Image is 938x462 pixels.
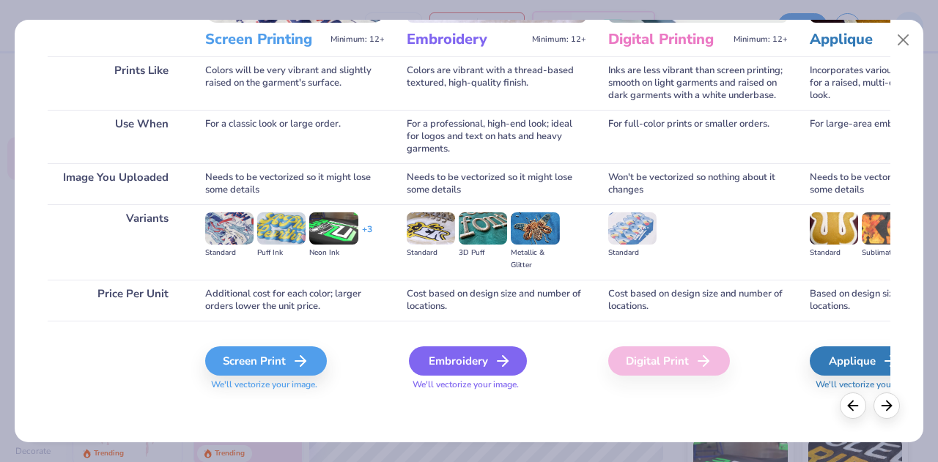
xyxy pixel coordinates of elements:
[459,247,507,259] div: 3D Puff
[608,247,657,259] div: Standard
[608,163,788,204] div: Won't be vectorized so nothing about it changes
[205,163,385,204] div: Needs to be vectorized so it might lose some details
[330,34,385,45] span: Minimum: 12+
[205,346,327,376] div: Screen Print
[309,212,358,245] img: Neon Ink
[608,56,788,110] div: Inks are less vibrant than screen printing; smooth on light garments and raised on dark garments ...
[407,212,455,245] img: Standard
[48,56,183,110] div: Prints Like
[407,247,455,259] div: Standard
[205,212,254,245] img: Standard
[810,30,929,49] h3: Applique
[407,280,586,321] div: Cost based on design size and number of locations.
[810,212,858,245] img: Standard
[257,212,306,245] img: Puff Ink
[407,30,526,49] h3: Embroidery
[862,247,910,259] div: Sublimated
[257,247,306,259] div: Puff Ink
[608,212,657,245] img: Standard
[205,110,385,163] div: For a classic look or large order.
[309,247,358,259] div: Neon Ink
[407,110,586,163] div: For a professional, high-end look; ideal for logos and text on hats and heavy garments.
[48,204,183,280] div: Variants
[532,34,586,45] span: Minimum: 12+
[459,212,507,245] img: 3D Puff
[862,212,910,245] img: Sublimated
[511,247,559,272] div: Metallic & Glitter
[407,56,586,110] div: Colors are vibrant with a thread-based textured, high-quality finish.
[409,346,527,376] div: Embroidery
[205,56,385,110] div: Colors will be very vibrant and slightly raised on the garment's surface.
[205,379,385,391] span: We'll vectorize your image.
[890,26,917,54] button: Close
[608,110,788,163] div: For full-color prints or smaller orders.
[205,247,254,259] div: Standard
[205,30,325,49] h3: Screen Printing
[511,212,559,245] img: Metallic & Glitter
[205,280,385,321] div: Additional cost for each color; larger orders lower the unit price.
[362,223,372,248] div: + 3
[407,163,586,204] div: Needs to be vectorized so it might lose some details
[48,280,183,321] div: Price Per Unit
[608,280,788,321] div: Cost based on design size and number of locations.
[407,379,586,391] span: We'll vectorize your image.
[608,30,728,49] h3: Digital Printing
[48,110,183,163] div: Use When
[608,346,730,376] div: Digital Print
[810,247,858,259] div: Standard
[734,34,788,45] span: Minimum: 12+
[48,163,183,204] div: Image You Uploaded
[810,346,917,376] div: Applique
